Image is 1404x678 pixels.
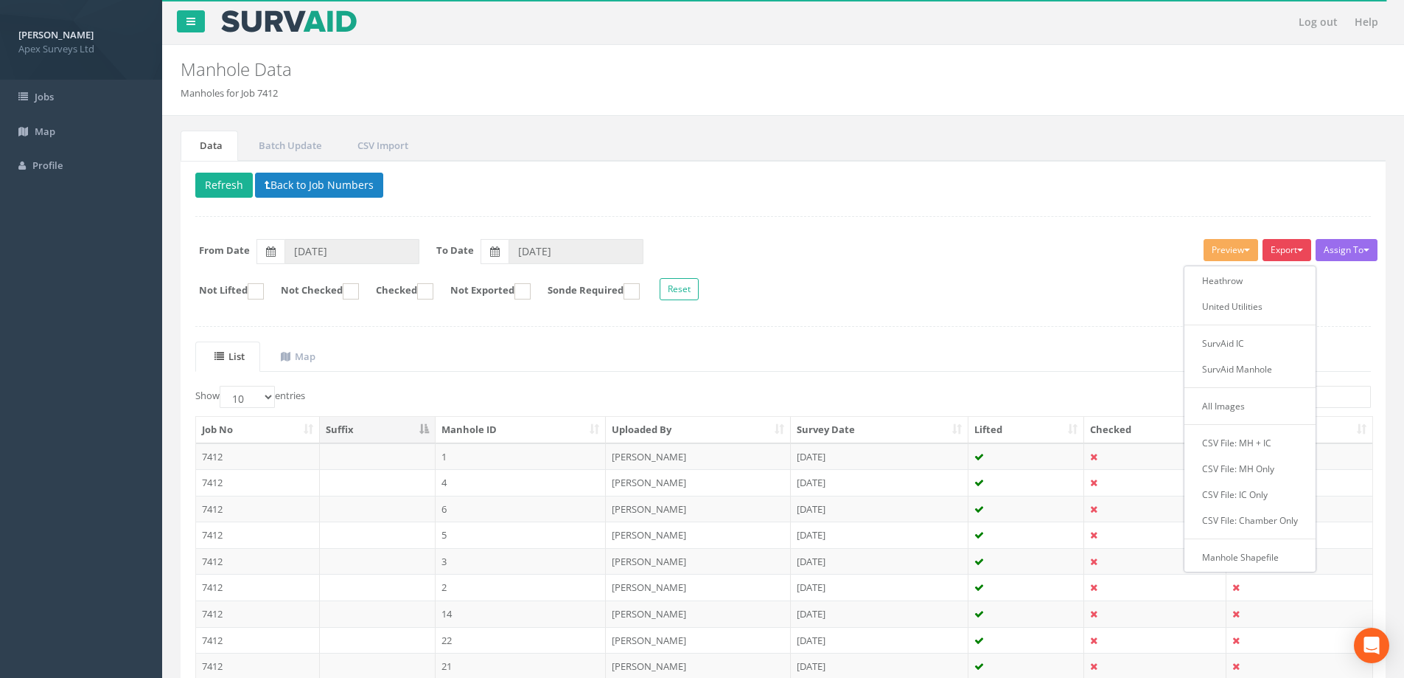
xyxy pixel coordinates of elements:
td: [PERSON_NAME] [606,574,791,601]
button: Export [1262,239,1311,261]
a: CSV Import [338,131,424,161]
td: [PERSON_NAME] [606,496,791,522]
td: 6 [436,496,607,522]
td: [PERSON_NAME] [606,548,791,575]
td: 7412 [196,496,320,522]
uib-tab-heading: List [214,350,245,363]
button: Refresh [195,173,253,198]
td: 5 [436,522,607,548]
td: 14 [436,601,607,627]
th: Survey Date: activate to sort column ascending [791,417,968,443]
td: [PERSON_NAME] [606,627,791,654]
uib-tab-heading: Map [281,350,315,363]
th: Manhole ID: activate to sort column ascending [436,417,607,443]
a: Batch Update [240,131,337,161]
label: Sonde Required [533,283,640,300]
td: [PERSON_NAME] [606,522,791,548]
a: Data [181,131,238,161]
td: 7412 [196,548,320,575]
label: Not Exported [436,283,531,300]
a: CSV File: MH Only [1187,457,1313,480]
td: [DATE] [791,548,968,575]
a: All Images [1187,395,1313,418]
td: [DATE] [791,522,968,548]
td: [DATE] [791,574,968,601]
button: Back to Job Numbers [255,173,383,198]
td: 22 [436,627,607,654]
td: 7412 [196,627,320,654]
select: Showentries [220,386,275,408]
a: SurvAid IC [1187,332,1313,355]
input: To Date [509,239,643,264]
td: [PERSON_NAME] [606,601,791,627]
a: Heathrow [1187,269,1313,292]
td: 7412 [196,469,320,496]
a: [PERSON_NAME] Apex Surveys Ltd [18,24,144,55]
td: [DATE] [791,443,968,470]
td: 2 [436,574,607,601]
td: 4 [436,469,607,496]
a: CSV File: IC Only [1187,483,1313,506]
td: 7412 [196,443,320,470]
td: [DATE] [791,627,968,654]
a: Manhole Shapefile [1187,546,1313,569]
label: Show entries [195,386,305,408]
td: [PERSON_NAME] [606,469,791,496]
a: United Utilities [1187,295,1313,318]
a: Map [262,342,331,372]
a: SurvAid Manhole [1187,358,1313,381]
td: 3 [436,548,607,575]
label: Not Lifted [184,283,264,300]
td: [DATE] [791,601,968,627]
td: [DATE] [791,469,968,496]
label: Not Checked [266,283,359,300]
span: Profile [32,159,63,172]
li: Manholes for Job 7412 [181,86,278,100]
button: Reset [660,278,699,300]
label: Checked [361,283,433,300]
td: 7412 [196,574,320,601]
th: Uploaded By: activate to sort column ascending [606,417,791,443]
label: From Date [199,243,250,257]
h2: Manhole Data [181,60,1181,79]
span: Map [35,125,55,138]
div: Open Intercom Messenger [1354,628,1389,663]
a: List [195,342,260,372]
td: [PERSON_NAME] [606,443,791,470]
button: Assign To [1316,239,1377,261]
th: Lifted: activate to sort column ascending [968,417,1085,443]
label: To Date [436,243,474,257]
th: Suffix: activate to sort column descending [320,417,436,443]
span: Apex Surveys Ltd [18,42,144,56]
td: 7412 [196,522,320,548]
span: Jobs [35,90,54,103]
input: From Date [284,239,419,264]
button: Preview [1204,239,1258,261]
a: CSV File: Chamber Only [1187,509,1313,532]
td: 7412 [196,601,320,627]
td: 1 [436,443,607,470]
td: [DATE] [791,496,968,522]
th: Checked: activate to sort column ascending [1084,417,1226,443]
a: CSV File: MH + IC [1187,432,1313,454]
th: Job No: activate to sort column ascending [196,417,320,443]
strong: [PERSON_NAME] [18,28,94,41]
